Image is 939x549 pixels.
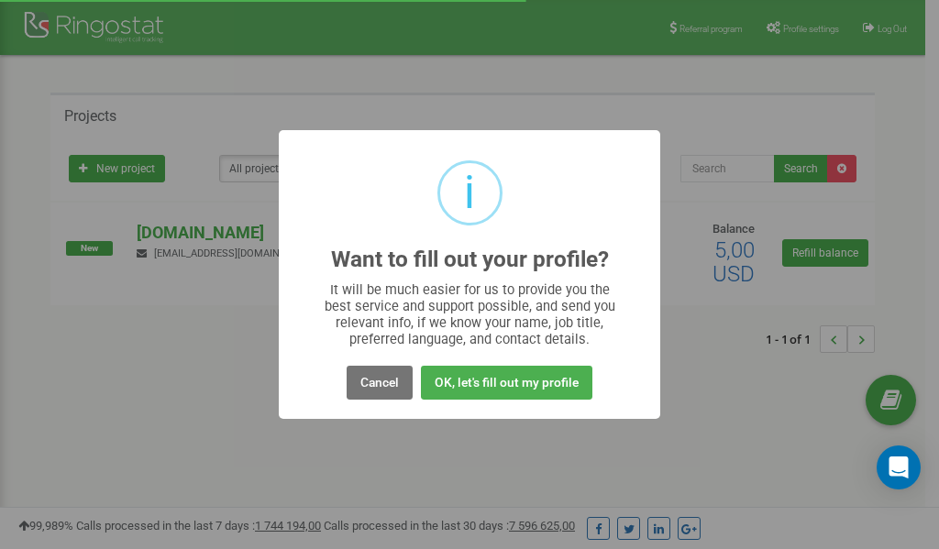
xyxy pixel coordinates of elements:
[464,163,475,223] div: i
[421,366,592,400] button: OK, let's fill out my profile
[331,247,609,272] h2: Want to fill out your profile?
[347,366,413,400] button: Cancel
[315,281,624,347] div: It will be much easier for us to provide you the best service and support possible, and send you ...
[877,445,921,489] div: Open Intercom Messenger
